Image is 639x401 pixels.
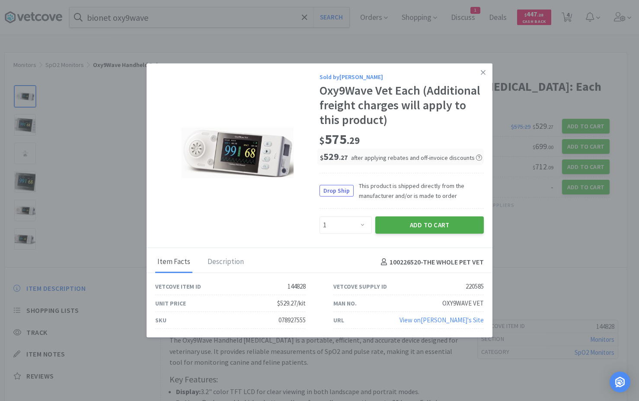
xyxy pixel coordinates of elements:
[320,150,348,162] span: 529
[399,316,484,324] a: View on[PERSON_NAME]'s Site
[466,281,484,292] div: 220585
[610,372,630,392] div: Open Intercom Messenger
[320,185,353,196] span: Drop Ship
[333,299,357,308] div: Man No.
[333,315,344,325] div: URL
[347,134,360,146] span: . 29
[155,282,201,291] div: Vetcove Item ID
[288,281,306,292] div: 144828
[333,282,387,291] div: Vetcove Supply ID
[375,216,484,234] button: Add to Cart
[319,134,325,146] span: $
[155,299,186,308] div: Unit Price
[181,97,294,209] img: 0251614686a34af7ad6734defeb40ca9_220585.jpeg
[320,153,323,162] span: $
[351,154,482,162] span: after applying rebates and off-invoice discounts
[277,298,306,309] div: $529.27/kit
[155,251,192,273] div: Item Facts
[339,153,348,162] span: . 27
[354,181,484,200] span: This product is shipped directly from the manufacturer and/or is made to order
[319,72,484,82] div: Sold by [PERSON_NAME]
[155,315,166,325] div: SKU
[278,315,306,325] div: 078927555
[205,251,246,273] div: Description
[319,83,484,127] div: Oxy9Wave Vet Each (Additional freight charges will apply to this product)
[319,130,360,148] span: 575
[377,257,484,268] h4: 100226520 - THE WHOLE PET VET
[442,298,484,309] div: OXY9WAVE VET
